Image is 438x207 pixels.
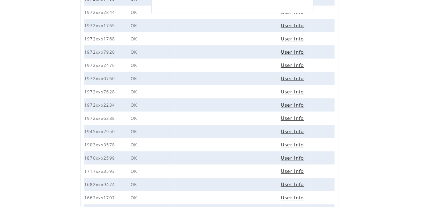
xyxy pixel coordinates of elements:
[131,62,139,68] span: OK
[131,102,139,108] span: OK
[281,115,304,121] a: User Info
[84,49,117,55] span: 1972xxx7920
[131,129,139,135] span: OK
[84,182,117,187] span: 1682xxx9474
[131,89,139,95] span: OK
[281,194,304,201] a: User Info
[84,168,117,174] span: 1717xxx3593
[281,181,304,187] a: User Info
[281,128,304,135] a: User Info
[84,76,117,82] span: 1972xxx0760
[131,76,139,82] span: OK
[281,62,304,68] a: User Info
[84,102,117,108] span: 1972xxx2234
[84,195,117,201] span: 1662xxx1707
[131,182,139,187] span: OK
[84,36,117,42] span: 1972xxx1768
[131,115,139,121] span: OK
[131,9,139,15] span: OK
[131,36,139,42] span: OK
[84,155,117,161] span: 1870xxx2599
[281,36,304,42] a: User Info
[131,168,139,174] span: OK
[131,195,139,201] span: OK
[281,22,304,29] a: User Info
[281,89,304,95] a: User Info
[84,89,117,95] span: 1972xxx7628
[84,9,117,15] span: 1972xxx2844
[84,115,117,121] span: 1972xxx6388
[131,142,139,148] span: OK
[281,75,304,82] a: User Info
[281,141,304,148] a: User Info
[131,23,139,29] span: OK
[84,142,117,148] span: 1903xxx3578
[131,155,139,161] span: OK
[84,23,117,29] span: 1972xxx1769
[281,155,304,161] a: User Info
[84,129,117,135] span: 1945xxx2950
[84,62,117,68] span: 1972xxx2476
[131,49,139,55] span: OK
[281,168,304,174] a: User Info
[281,49,304,55] a: User Info
[281,102,304,108] a: User Info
